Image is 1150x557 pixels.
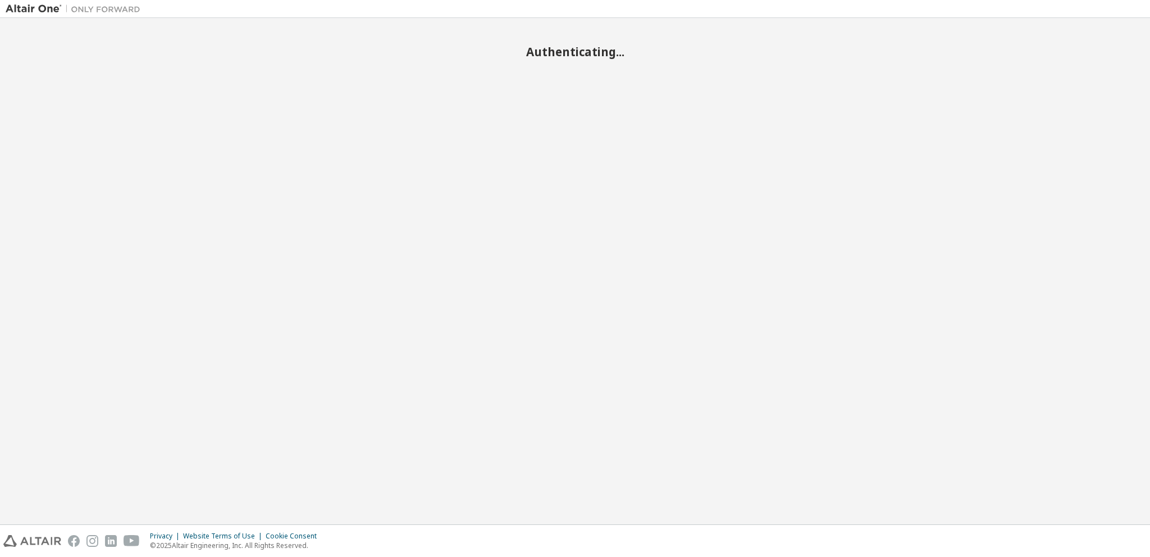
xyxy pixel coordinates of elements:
div: Privacy [150,532,183,541]
img: facebook.svg [68,535,80,547]
img: youtube.svg [124,535,140,547]
img: Altair One [6,3,146,15]
img: linkedin.svg [105,535,117,547]
div: Cookie Consent [266,532,323,541]
img: altair_logo.svg [3,535,61,547]
p: © 2025 Altair Engineering, Inc. All Rights Reserved. [150,541,323,550]
div: Website Terms of Use [183,532,266,541]
img: instagram.svg [86,535,98,547]
h2: Authenticating... [6,44,1144,59]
